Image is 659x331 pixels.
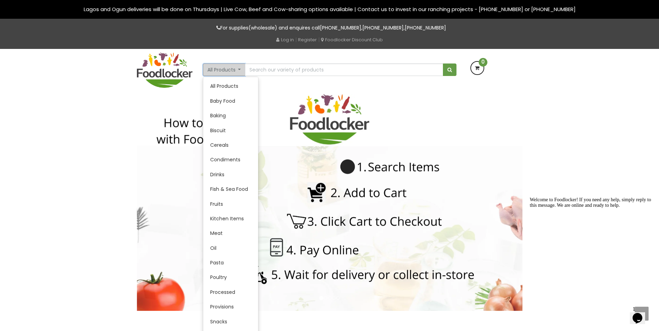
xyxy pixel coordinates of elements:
[320,24,361,31] a: [PHONE_NUMBER]
[203,299,258,314] a: Provisions
[203,123,258,138] a: Biscuit
[137,24,522,32] p: For supplies(wholesale) and enquires call , ,
[276,36,294,43] a: Log in
[203,241,258,255] a: Oil
[630,303,652,324] iframe: chat widget
[137,94,522,311] img: Placing your order is simple as 1-2-3
[295,36,297,43] span: |
[203,182,258,196] a: Fish & Sea Food
[3,3,128,14] div: Welcome to Foodlocker! If you need any help, simply reply to this message. We are online and read...
[203,152,258,167] a: Condiments
[203,314,258,329] a: Snacks
[479,58,487,67] span: 0
[203,167,258,182] a: Drinks
[318,36,320,43] span: |
[203,197,258,211] a: Fruits
[405,24,446,31] a: [PHONE_NUMBER]
[203,79,258,93] a: All Products
[245,63,443,76] input: Search our variety of products
[203,94,258,108] a: Baby Food
[203,211,258,226] a: Kitchen Items
[203,270,258,285] a: Poultry
[298,36,317,43] a: Register
[203,255,258,270] a: Pasta
[84,6,576,13] span: Lagos and Ogun deliveries will be done on Thursdays | Live Cow, Beef and Cow-sharing options avai...
[203,108,258,123] a: Baking
[203,285,258,299] a: Processed
[362,24,404,31] a: [PHONE_NUMBER]
[203,63,246,76] button: All Products
[527,194,652,300] iframe: chat widget
[203,138,258,152] a: Cereals
[203,226,258,240] a: Meat
[3,3,124,14] span: Welcome to Foodlocker! If you need any help, simply reply to this message. We are online and read...
[137,52,192,88] img: FoodLocker
[321,36,383,43] a: Foodlocker Discount Club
